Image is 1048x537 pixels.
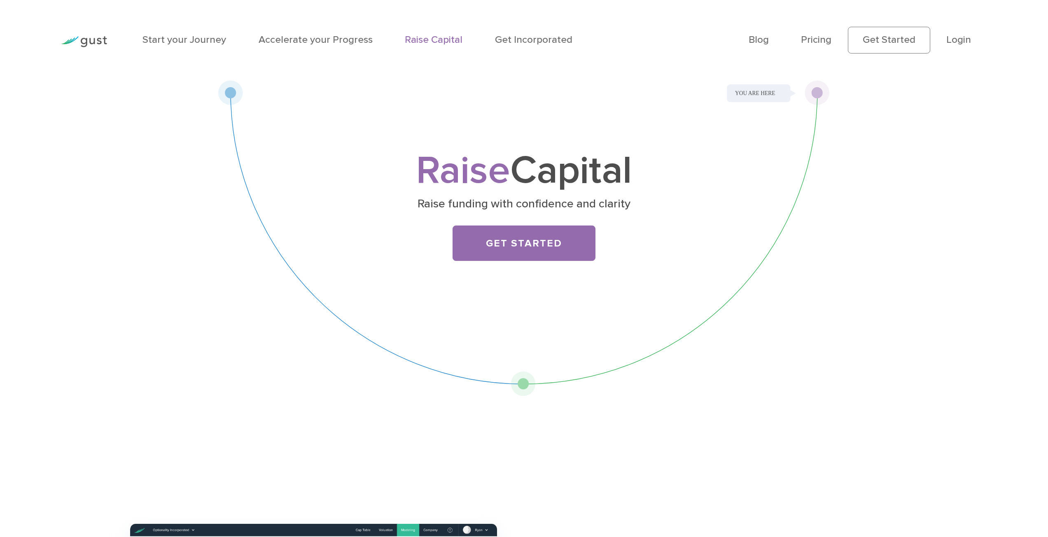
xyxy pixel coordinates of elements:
[259,34,373,46] a: Accelerate your Progress
[801,34,831,46] a: Pricing
[304,153,744,188] h1: Capital
[946,34,971,46] a: Login
[405,34,462,46] a: Raise Capital
[416,147,510,194] span: Raise
[848,27,930,53] a: Get Started
[453,225,595,261] a: Get Started
[749,34,769,46] a: Blog
[495,34,572,46] a: Get Incorporated
[308,196,740,212] p: Raise funding with confidence and clarity
[142,34,226,46] a: Start your Journey
[61,36,107,47] img: Gust Logo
